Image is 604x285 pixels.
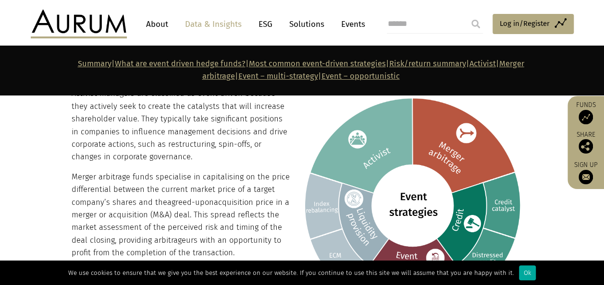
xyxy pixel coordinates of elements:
[254,15,277,33] a: ESG
[115,59,246,68] a: What are event driven hedge funds?
[167,198,214,207] span: agreed-upon
[238,71,318,81] a: Event – multi-strategy
[500,18,550,29] span: Log in/Register
[466,14,485,34] input: Submit
[572,131,599,154] div: Share
[72,87,530,163] p: Activist managers are classified as event driven because they actively seek to create the catalys...
[389,59,466,68] a: Risk/return summary
[141,15,173,33] a: About
[249,59,386,68] a: Most common event-driven strategies
[579,170,593,184] img: Sign up to our newsletter
[572,161,599,184] a: Sign up
[72,171,530,260] p: Merger arbitrage funds specialise in capitalising on the price differential between the current m...
[519,265,536,280] div: Ok
[180,15,247,33] a: Data & Insights
[284,15,329,33] a: Solutions
[493,14,574,34] a: Log in/Register
[78,59,524,81] strong: | | | | | | |
[572,101,599,124] a: Funds
[31,10,127,38] img: Aurum
[579,110,593,124] img: Access Funds
[336,15,365,33] a: Events
[321,71,400,81] a: Event – opportunistic
[78,59,111,68] a: Summary
[469,59,496,68] a: Activist
[579,139,593,154] img: Share this post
